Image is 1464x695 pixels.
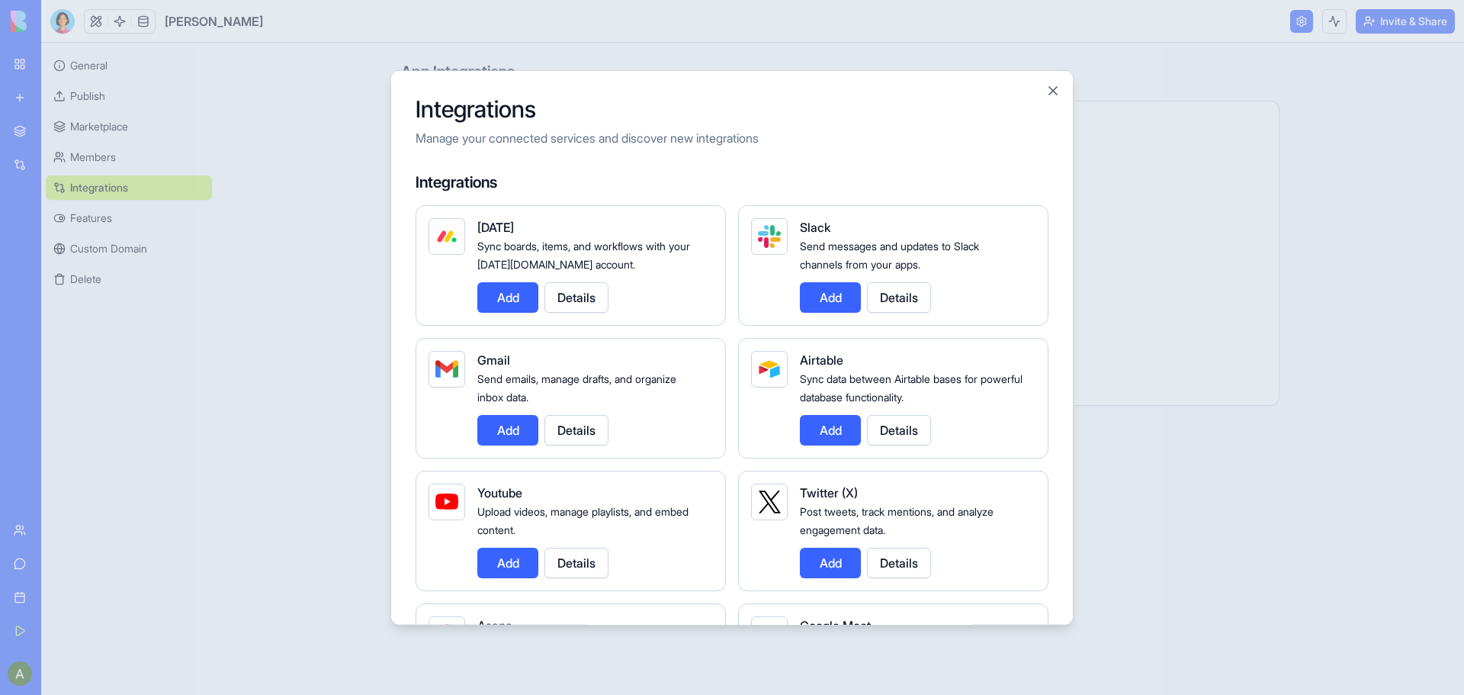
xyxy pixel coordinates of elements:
[800,484,858,500] span: Twitter (X)
[867,414,931,445] button: Details
[800,414,861,445] button: Add
[800,239,979,270] span: Send messages and updates to Slack channels from your apps.
[477,547,538,578] button: Add
[477,484,522,500] span: Youtube
[867,282,931,312] button: Details
[800,352,843,367] span: Airtable
[477,414,538,445] button: Add
[477,219,514,234] span: [DATE]
[477,504,689,536] span: Upload videos, manage playlists, and embed content.
[544,282,608,312] button: Details
[800,617,871,632] span: Google Meet
[477,282,538,312] button: Add
[1045,82,1061,98] button: Close
[477,239,690,270] span: Sync boards, items, and workflows with your [DATE][DOMAIN_NAME] account.
[867,547,931,578] button: Details
[477,372,676,403] span: Send emails, manage drafts, and organize inbox data.
[800,282,861,312] button: Add
[800,219,830,234] span: Slack
[800,547,861,578] button: Add
[544,414,608,445] button: Details
[416,171,1048,192] h4: Integrations
[416,128,1048,146] p: Manage your connected services and discover new integrations
[477,617,512,632] span: Asana
[800,372,1023,403] span: Sync data between Airtable bases for powerful database functionality.
[544,547,608,578] button: Details
[416,95,1048,122] h2: Integrations
[800,504,994,536] span: Post tweets, track mentions, and analyze engagement data.
[477,352,510,367] span: Gmail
